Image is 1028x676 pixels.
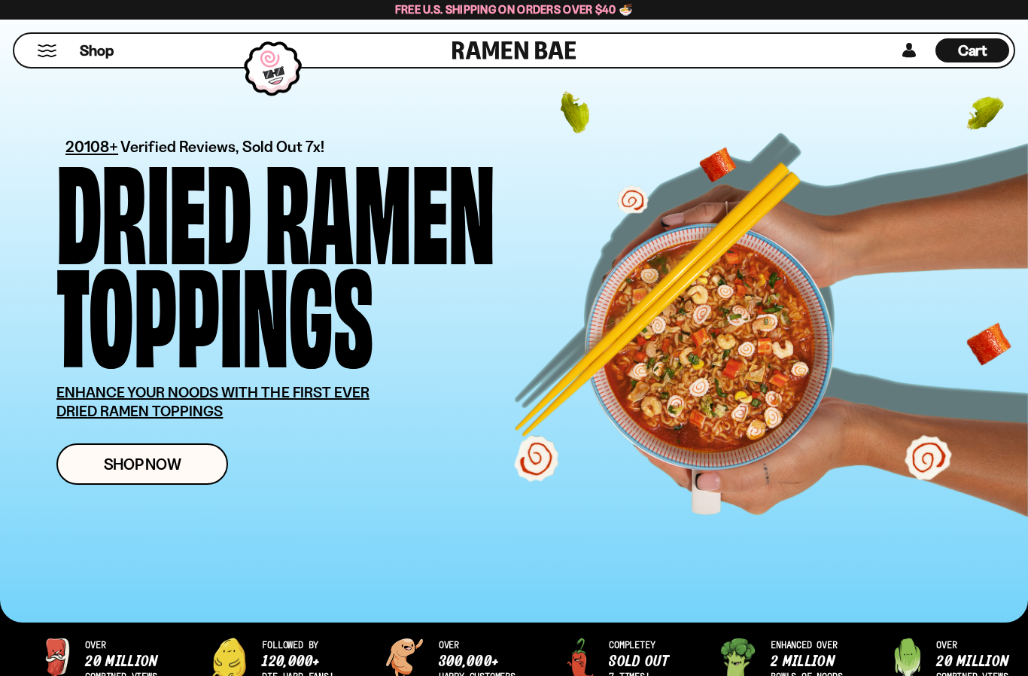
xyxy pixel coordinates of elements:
a: Shop Now [56,443,228,485]
div: Ramen [265,154,495,257]
a: Shop [80,38,114,62]
span: Shop Now [104,456,181,472]
div: Toppings [56,257,373,361]
span: Cart [958,41,987,59]
span: Free U.S. Shipping on Orders over $40 🍜 [395,2,634,17]
a: Cart [935,34,1009,67]
span: Shop [80,41,114,61]
button: Mobile Menu Trigger [37,44,57,57]
div: Dried [56,154,251,257]
u: ENHANCE YOUR NOODS WITH THE FIRST EVER DRIED RAMEN TOPPINGS [56,383,370,420]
